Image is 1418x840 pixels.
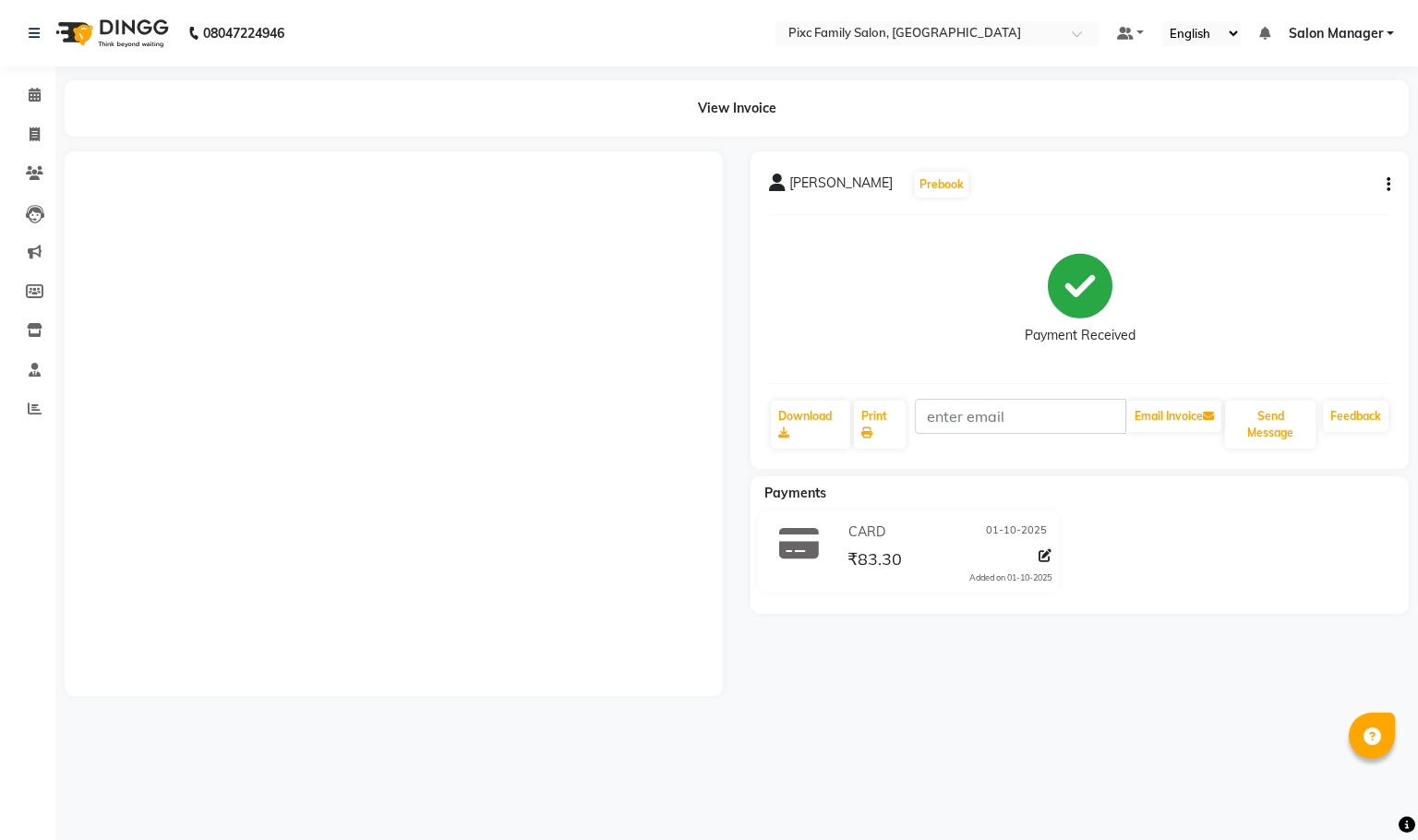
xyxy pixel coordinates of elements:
span: CARD [848,522,885,542]
input: enter email [915,399,1126,434]
div: Payment Received [1025,326,1136,345]
a: Feedback [1323,401,1388,432]
div: View Invoice [65,80,1409,137]
span: Salon Manager [1289,24,1383,43]
button: Email Invoice [1127,401,1221,432]
span: 01-10-2025 [986,522,1047,542]
span: Payments [764,485,826,501]
span: [PERSON_NAME] [789,174,893,199]
a: Print [854,401,906,449]
b: 08047224946 [203,7,284,59]
span: ₹83.30 [847,548,902,574]
button: Prebook [915,172,968,198]
a: Download [771,401,850,449]
button: Send Message [1225,401,1316,449]
iframe: chat widget [1340,766,1400,822]
img: logo [47,7,174,59]
div: Added on 01-10-2025 [969,571,1051,584]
